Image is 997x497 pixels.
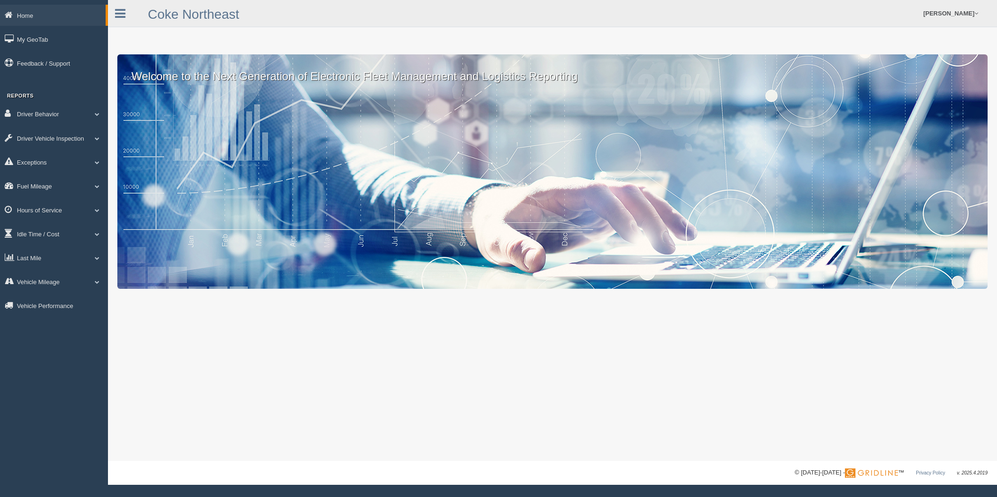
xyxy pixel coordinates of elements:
[148,7,239,22] a: Coke Northeast
[916,470,945,475] a: Privacy Policy
[795,468,988,478] div: © [DATE]-[DATE] - ™
[845,468,898,478] img: Gridline
[117,54,988,84] p: Welcome to the Next Generation of Electronic Fleet Management and Logistics Reporting
[957,470,988,475] span: v. 2025.4.2019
